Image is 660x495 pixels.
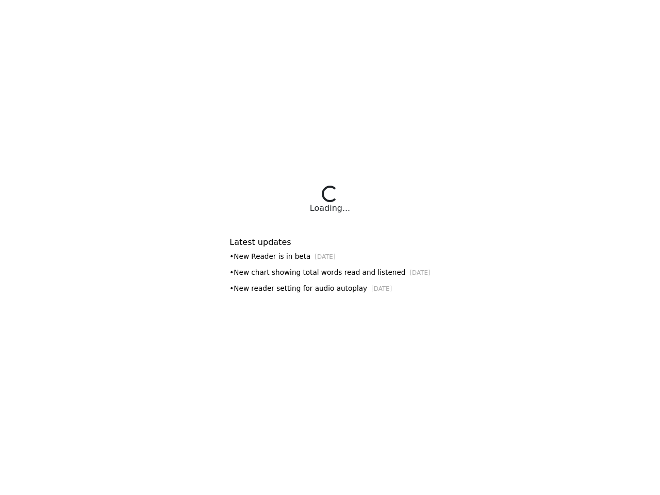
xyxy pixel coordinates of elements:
[229,267,430,278] div: • New chart showing total words read and listened
[229,251,430,262] div: • New Reader is in beta
[409,269,430,276] small: [DATE]
[229,283,430,294] div: • New reader setting for audio autoplay
[310,202,350,214] div: Loading...
[371,285,392,292] small: [DATE]
[229,237,430,247] h6: Latest updates
[315,253,335,260] small: [DATE]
